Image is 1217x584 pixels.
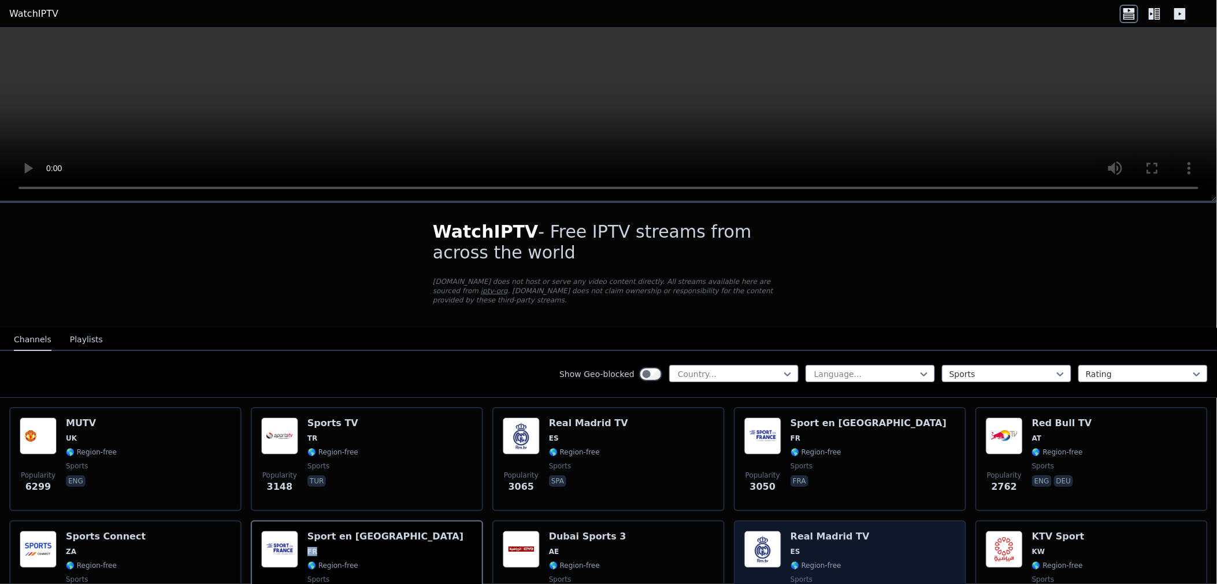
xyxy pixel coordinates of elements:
span: sports [307,461,329,471]
span: sports [549,461,571,471]
label: Show Geo-blocked [559,368,635,380]
img: Sport en France [261,531,298,568]
span: 🌎 Region-free [549,448,600,457]
span: 3065 [509,480,535,494]
h6: Sports TV [307,417,358,429]
h6: Dubai Sports 3 [549,531,626,542]
h6: Real Madrid TV [791,531,870,542]
span: sports [1032,461,1054,471]
span: sports [791,575,812,584]
img: Sports TV [261,417,298,454]
p: fra [791,475,808,487]
img: MUTV [20,417,57,454]
span: 🌎 Region-free [791,561,841,570]
span: 3050 [750,480,776,494]
button: Playlists [70,329,103,351]
h6: KTV Sport [1032,531,1085,542]
span: ZA [66,547,76,556]
img: Real Madrid TV [744,531,781,568]
span: Popularity [21,471,55,480]
span: 🌎 Region-free [66,448,117,457]
span: 🌎 Region-free [307,448,358,457]
p: tur [307,475,326,487]
img: Red Bull TV [986,417,1023,454]
span: KW [1032,547,1045,556]
a: iptv-org [481,287,508,295]
p: [DOMAIN_NAME] does not host or serve any video content directly. All streams available here are s... [433,277,784,305]
span: UK [66,434,77,443]
h1: - Free IPTV streams from across the world [433,221,784,263]
span: 🌎 Region-free [307,561,358,570]
span: Popularity [745,471,780,480]
span: FR [791,434,800,443]
span: sports [791,461,812,471]
span: AT [1032,434,1042,443]
p: spa [549,475,566,487]
span: 6299 [25,480,51,494]
span: Popularity [987,471,1022,480]
span: 🌎 Region-free [791,448,841,457]
span: 🌎 Region-free [1032,561,1083,570]
span: sports [307,575,329,584]
img: Sports Connect [20,531,57,568]
h6: Sports Connect [66,531,146,542]
button: Channels [14,329,51,351]
span: sports [549,575,571,584]
img: Sport en France [744,417,781,454]
span: ES [549,434,559,443]
span: ES [791,547,800,556]
img: Real Madrid TV [503,417,540,454]
span: sports [1032,575,1054,584]
span: AE [549,547,559,556]
span: FR [307,547,317,556]
h6: Red Bull TV [1032,417,1092,429]
span: 2762 [992,480,1018,494]
p: eng [66,475,86,487]
span: Popularity [504,471,539,480]
span: WatchIPTV [433,221,539,242]
span: Popularity [262,471,297,480]
span: TR [307,434,317,443]
h6: MUTV [66,417,117,429]
h6: Sport en [GEOGRAPHIC_DATA] [791,417,947,429]
a: WatchIPTV [9,7,58,21]
span: 🌎 Region-free [1032,448,1083,457]
span: sports [66,575,88,584]
span: 3148 [267,480,293,494]
span: 🌎 Region-free [549,561,600,570]
p: eng [1032,475,1052,487]
span: 🌎 Region-free [66,561,117,570]
p: deu [1054,475,1074,487]
h6: Real Madrid TV [549,417,628,429]
span: sports [66,461,88,471]
img: KTV Sport [986,531,1023,568]
h6: Sport en [GEOGRAPHIC_DATA] [307,531,463,542]
img: Dubai Sports 3 [503,531,540,568]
